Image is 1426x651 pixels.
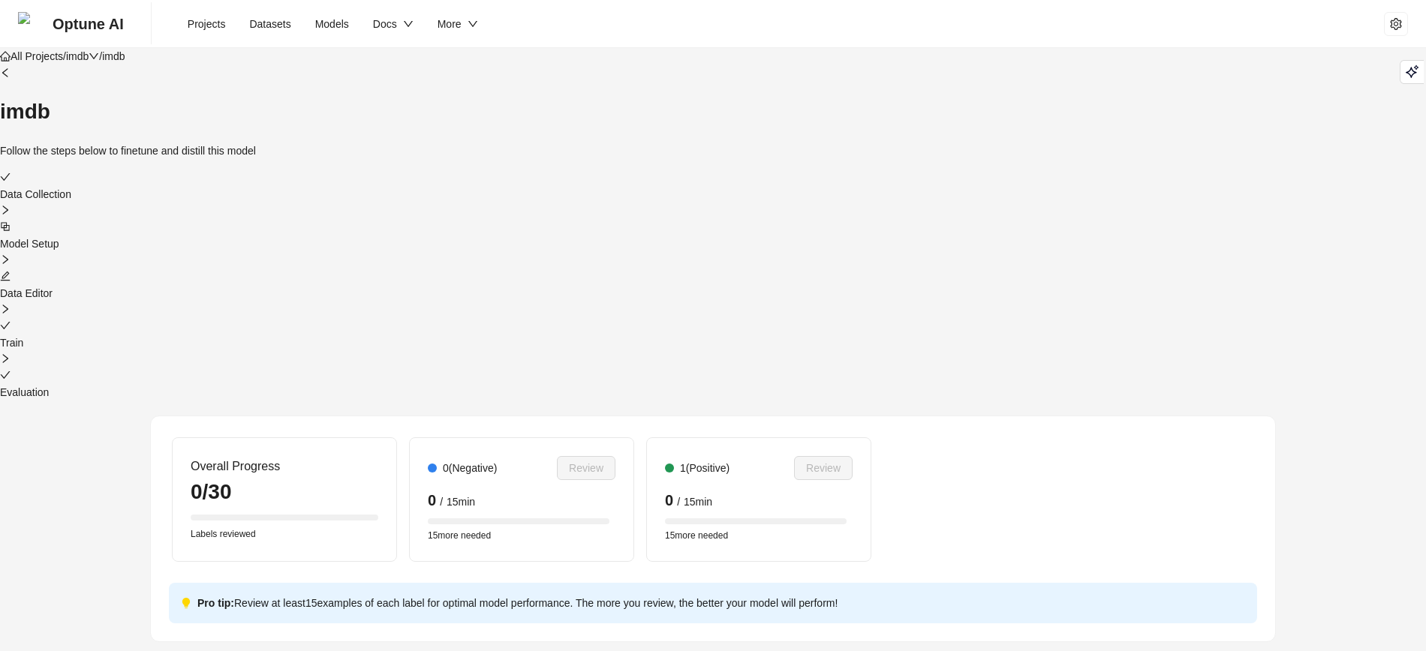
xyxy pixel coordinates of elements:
strong: 0 [428,492,436,508]
img: Optune [18,12,42,36]
span: Review at least 15 examples of each label for optimal model performance. The more you review, the... [197,597,838,609]
strong: Pro tip: [197,597,234,609]
span: Models [315,18,349,30]
span: Datasets [249,18,290,30]
span: 15 more needed [665,529,853,543]
span: / [677,496,680,508]
span: Overall Progress [191,460,280,472]
span: Labels reviewed [191,529,256,539]
div: 15 min [665,489,853,512]
div: 1 (Positive) [680,460,730,476]
span: imdb [66,50,99,62]
div: 15 min [428,489,615,512]
button: Review [794,456,853,480]
span: down [89,51,99,61]
span: imdb [102,50,125,62]
strong: 0 [665,492,673,508]
span: setting [1390,18,1402,30]
span: Projects [188,18,226,30]
div: 0 / 30 [191,475,378,508]
span: / [63,50,66,62]
span: 15 more needed [428,529,615,543]
span: bulb [181,598,191,608]
span: / [99,50,102,62]
button: Review [557,456,615,480]
button: Playground [1400,60,1424,84]
span: / [440,496,443,508]
div: 0 (Negative) [443,460,497,476]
